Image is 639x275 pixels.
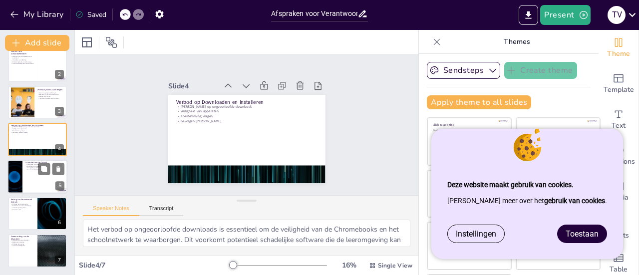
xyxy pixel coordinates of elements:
p: Periodieke controles [25,163,64,165]
strong: Deze website maakt gebruik van cookies. [447,181,574,189]
p: [PERSON_NAME] op ongeoorloofde downloads [11,126,64,128]
div: https://cdn.sendsteps.com/images/logo/sendsteps_logo_white.pnghttps://cdn.sendsteps.com/images/lo... [8,86,67,119]
span: Text [612,120,626,131]
p: Positieve sfeer [11,209,34,211]
div: https://cdn.sendsteps.com/images/logo/sendsteps_logo_white.pnghttps://cdn.sendsteps.com/images/lo... [8,123,67,156]
div: 3 [55,107,64,116]
p: Samenvatting van afspraken [11,240,34,242]
button: Export to PowerPoint [519,5,538,25]
div: 16 % [337,261,361,270]
a: Toestaan [558,225,607,243]
p: Samenvatting van de Afspraken [11,235,34,241]
button: Add slide [5,35,69,51]
p: Geen wijzigingen aanbrengen [37,92,64,94]
button: Present [540,5,590,25]
div: 2 [55,70,64,79]
div: 5 [55,181,64,190]
div: Saved [75,10,106,19]
p: Vermijden van afleiding [11,59,34,61]
p: Gebruik voor schooldoeleinden is essentieel [11,55,34,59]
p: Invloed op klasgenoten [11,207,34,209]
p: Normaal onderdeel van gebruik [25,169,64,171]
p: Veiligheid van apparaten [208,62,306,170]
a: gebruik van cookies [544,197,605,205]
span: Theme [607,48,630,59]
div: Click to add title [433,123,504,127]
p: Bescherming van schoolmiddelen [37,94,64,96]
p: Gevolgen [PERSON_NAME] [11,132,64,134]
div: Slide 4 [220,37,260,80]
p: Verantwoordelijkheid van studenten [11,62,34,64]
button: Apply theme to all slides [427,95,531,109]
div: Change the overall theme [599,30,639,66]
p: Bijdrage aan leeromgeving [11,203,34,205]
button: My Library [7,6,68,22]
button: Duplicate Slide [38,163,50,175]
a: Instellingen [448,225,504,243]
p: Verbod op Downloaden en Installeren [214,55,314,165]
p: Effectieve inzet van technologie [11,205,34,207]
p: Technische problemen voorkomen [37,97,64,99]
p: Respect voor regels [37,95,64,97]
p: Verbod op Downloaden en Installeren [11,124,64,127]
p: Toestemming vragen [204,65,303,173]
div: https://cdn.sendsteps.com/images/logo/sendsteps_logo_white.pnghttps://cdn.sendsteps.com/images/lo... [7,160,67,194]
p: [PERSON_NAME] op ongeoorloofde downloads [211,58,310,167]
div: Add ready made slides [599,66,639,102]
div: 6 [55,218,64,227]
button: Create theme [504,62,577,79]
button: Transcript [139,205,184,216]
p: Vroegtijdige probleemoplossing [25,167,64,169]
p: Belang van Verantwoord Gebruik [11,198,34,204]
button: Sendsteps [427,62,500,79]
button: Delete Slide [52,163,64,175]
p: Controle door de School [25,161,64,164]
p: Verantwoordelijkheid [11,245,34,247]
div: https://cdn.sendsteps.com/images/logo/sendsteps_logo_white.pnghttps://cdn.sendsteps.com/images/lo... [8,197,67,230]
p: Bijdrage aan succes [11,244,34,246]
p: Toestemming vragen [11,130,64,132]
p: Gebruik voor Schooldoeleinden [11,49,34,55]
span: Single View [378,262,412,270]
button: T V [608,5,626,25]
div: 2 [8,48,67,81]
textarea: Het verbod op ongeoorloofde downloads is essentieel om de veiligheid van de Chromebooks en het sc... [83,220,410,247]
button: Speaker Notes [83,205,139,216]
span: Instellingen [456,229,496,239]
span: Template [604,84,634,95]
span: Toestaan [566,229,599,239]
input: Insert title [271,6,357,21]
span: Table [610,264,628,275]
div: T V [608,6,626,24]
div: https://cdn.sendsteps.com/images/logo/sendsteps_logo_white.pnghttps://cdn.sendsteps.com/images/lo... [8,234,67,267]
div: Layout [79,34,95,50]
p: Themes [445,30,589,54]
div: Slide 4 / 7 [79,261,231,270]
p: [PERSON_NAME] Aanbrengen [37,88,64,91]
div: 4 [55,144,64,153]
div: Add text boxes [599,102,639,138]
p: Effectief gebruik van technologie [11,61,34,63]
span: Position [105,36,117,48]
div: Click to add text [433,129,504,132]
div: 7 [55,256,64,265]
p: Naleving van afspraken [25,165,64,167]
p: Veiligheid van apparaten [11,128,64,130]
p: Belang van naleving [11,242,34,244]
p: Gevolgen [PERSON_NAME] [200,68,299,177]
p: [PERSON_NAME] meer over het . [447,193,607,209]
